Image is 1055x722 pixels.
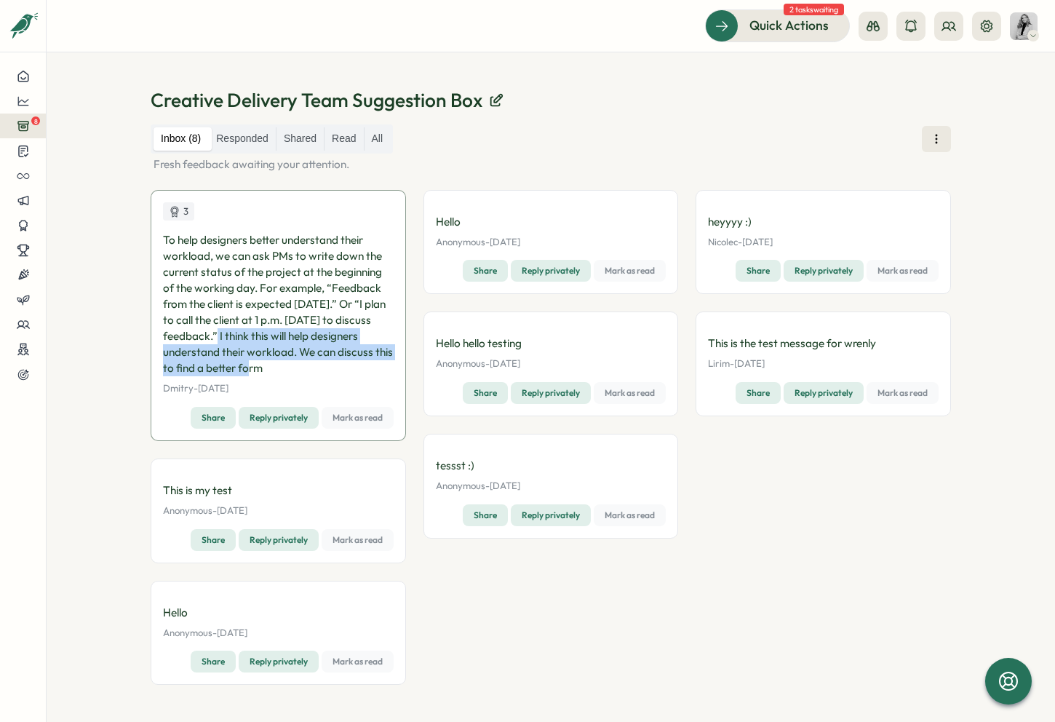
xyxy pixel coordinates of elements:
p: To help designers better understand their workload, we can ask PMs to write down the current stat... [163,232,394,376]
span: [DATE] [490,236,520,247]
span: Mark as read [605,383,655,403]
button: Mark as read [322,651,394,673]
button: Share [736,382,781,404]
p: Fresh feedback awaiting your attention. [151,156,951,172]
span: Mark as read [605,261,655,281]
span: Reply privately [795,261,853,281]
p: Hello hello testing [436,336,666,352]
span: Mark as read [877,383,928,403]
button: Reply privately [511,504,591,526]
span: Reply privately [250,530,308,550]
span: [DATE] [490,357,520,369]
button: Mark as read [322,407,394,429]
span: Anonymous - [436,236,490,247]
span: Quick Actions [749,16,829,35]
p: Hello [163,605,394,621]
span: Share [474,261,497,281]
button: Share [191,651,236,673]
label: Inbox (8) [154,127,208,151]
button: Share [191,407,236,429]
span: Mark as read [333,408,383,428]
span: Mark as read [333,530,383,550]
span: Share [474,505,497,525]
span: Reply privately [795,383,853,403]
button: Share [463,504,508,526]
button: Mark as read [867,260,939,282]
button: Share [463,382,508,404]
span: Anonymous - [163,627,217,638]
span: Anonymous - [436,480,490,491]
p: Creative Delivery Team Suggestion Box [151,87,482,113]
span: [DATE] [490,480,520,491]
p: This is my test [163,483,394,499]
button: Share [463,260,508,282]
span: Mark as read [877,261,928,281]
span: Dmitry - [163,382,198,394]
span: Share [474,383,497,403]
label: Read [325,127,363,151]
button: Share [191,529,236,551]
button: Reply privately [239,407,319,429]
span: Share [202,530,225,550]
span: Reply privately [522,383,580,403]
span: Share [202,651,225,672]
span: [DATE] [217,504,247,516]
span: Reply privately [250,408,308,428]
span: Share [747,383,770,403]
span: Reply privately [250,651,308,672]
p: Hello [436,214,666,230]
button: Reply privately [784,382,864,404]
button: Reply privately [511,260,591,282]
button: Mark as read [594,504,666,526]
button: Quick Actions [705,9,850,41]
button: Reply privately [511,382,591,404]
span: Anonymous - [436,357,490,369]
button: Reply privately [239,529,319,551]
span: Reply privately [522,261,580,281]
span: 2 tasks waiting [784,4,844,15]
span: Mark as read [605,505,655,525]
span: Mark as read [333,651,383,672]
p: This is the test message for wrenly [708,336,939,352]
button: Reply privately [239,651,319,673]
button: Share [736,260,781,282]
button: Mark as read [594,382,666,404]
span: [DATE] [742,236,773,247]
span: [DATE] [217,627,247,638]
span: Reply privately [522,505,580,525]
span: Share [202,408,225,428]
p: heyyyy :) [708,214,939,230]
span: Lirim - [708,357,734,369]
span: [DATE] [198,382,228,394]
label: Shared [276,127,324,151]
span: [DATE] [734,357,765,369]
label: All [365,127,391,151]
button: Mark as read [594,260,666,282]
label: Responded [209,127,276,151]
button: Mark as read [322,529,394,551]
button: Mark as read [867,382,939,404]
button: Reply privately [784,260,864,282]
span: Share [747,261,770,281]
img: Kira Elle Cole [1010,12,1038,40]
p: tessst :) [436,458,666,474]
span: Nicolec - [708,236,742,247]
div: Upvotes [163,202,194,221]
span: Anonymous - [163,504,217,516]
span: 8 [31,116,40,125]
